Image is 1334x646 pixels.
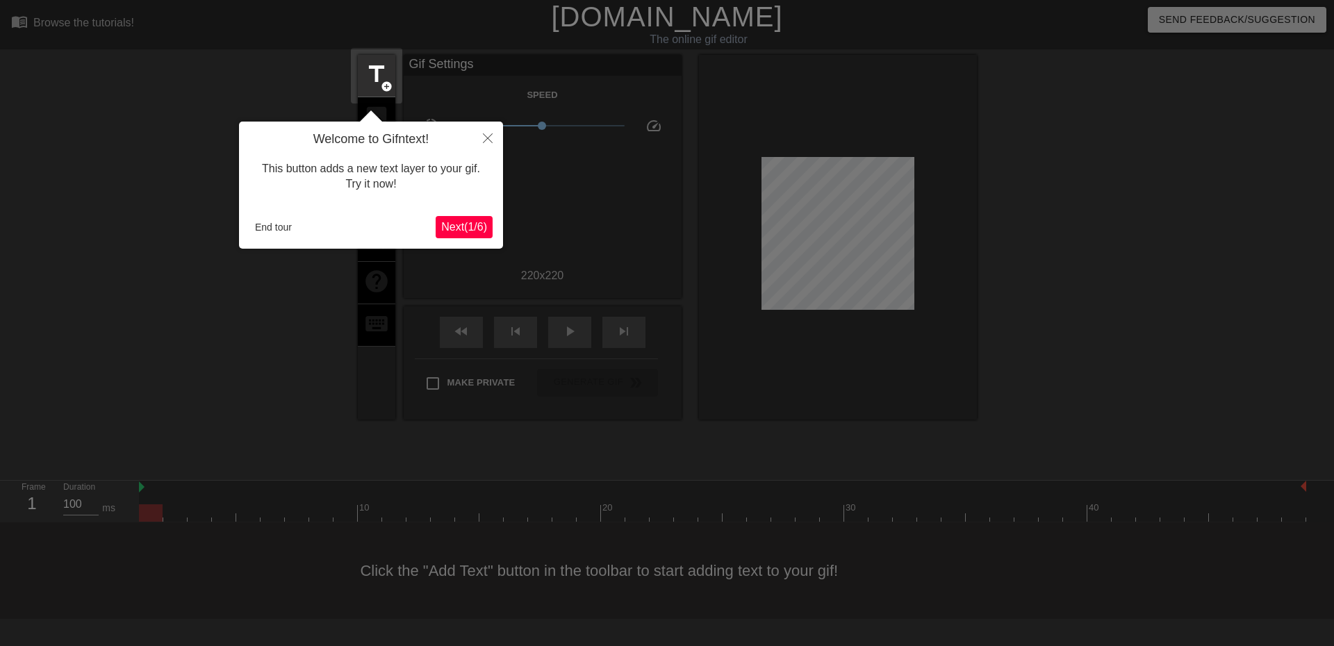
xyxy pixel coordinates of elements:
h4: Welcome to Gifntext! [249,132,493,147]
div: This button adds a new text layer to your gif. Try it now! [249,147,493,206]
button: End tour [249,217,297,238]
button: Next [436,216,493,238]
button: Close [472,122,503,154]
span: Next ( 1 / 6 ) [441,221,487,233]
